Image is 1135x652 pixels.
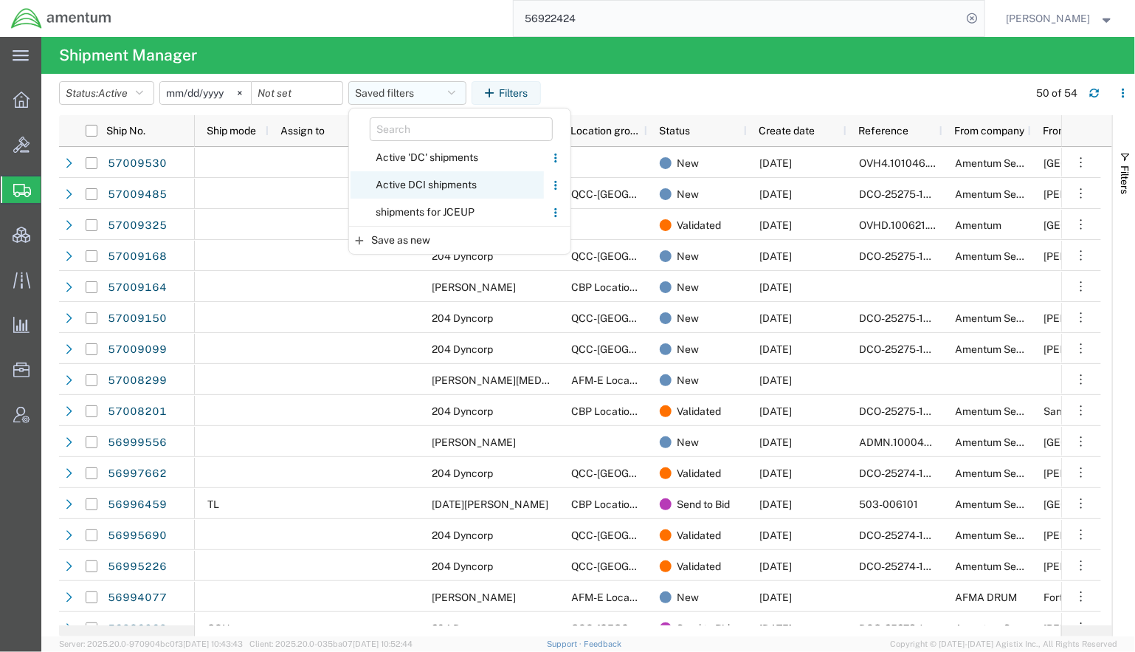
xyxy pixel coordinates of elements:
[1006,10,1115,27] button: [PERSON_NAME]
[107,245,168,269] a: 57009168
[759,281,792,293] span: 10/02/2025
[249,639,413,648] span: Client: 2025.20.0-035ba07
[955,436,1066,448] span: Amentum Services, Inc.
[1043,312,1128,324] span: Irving
[107,586,168,610] a: 56994077
[1007,10,1091,27] span: Jason Champagne
[955,560,1066,572] span: Amentum Services, Inc.
[955,250,1066,262] span: Amentum Services, Inc.
[370,117,553,141] input: Search
[107,214,168,238] a: 57009325
[677,241,699,272] span: New
[107,431,168,455] a: 56999556
[107,183,168,207] a: 57009485
[677,148,699,179] span: New
[207,498,219,510] span: TL
[890,638,1117,651] span: Copyright © [DATE]-[DATE] Agistix Inc., All Rights Reserved
[759,591,792,603] span: 10/01/2025
[107,307,168,331] a: 57009150
[677,427,699,458] span: New
[955,219,1001,231] span: Amentum
[106,125,145,137] span: Ship No.
[677,582,699,613] span: New
[677,458,721,489] span: Validated
[59,37,197,74] h4: Shipment Manager
[571,498,666,510] span: CBP Location Group
[432,529,493,541] span: 204 Dyncorp
[955,498,1066,510] span: Amentum Services, Inc.
[677,551,721,582] span: Validated
[677,210,721,241] span: Validated
[107,276,168,300] a: 57009164
[514,1,962,36] input: Search for shipment number, reference number
[432,281,516,293] span: Steven Alcott
[571,529,777,541] span: QCC-TX Location Group
[472,81,541,105] button: Filters
[432,560,493,572] span: 204 Dyncorp
[432,312,493,324] span: 204 Dyncorp
[348,81,466,105] button: Saved filters
[955,467,1066,479] span: Amentum Services, Inc.
[571,312,777,324] span: QCC-TX Location Group
[859,622,954,634] span: DCO-25273-168931
[351,171,544,199] span: Active DCI shipments
[677,520,721,551] span: Validated
[1043,125,1086,137] span: From city
[677,303,699,334] span: New
[677,179,699,210] span: New
[759,157,792,169] span: 10/02/2025
[107,493,168,517] a: 56996459
[859,405,956,417] span: DCO-25275-169009
[107,524,168,548] a: 56995690
[859,312,954,324] span: DCO-25275-169018
[859,529,956,541] span: DCO-25274-168964
[1043,250,1128,262] span: Irving
[432,436,516,448] span: Alexander Byrd
[432,591,516,603] span: Kyle Recor
[955,622,1066,634] span: Amentum Services, Inc.
[859,498,918,510] span: 503-006101
[859,157,961,169] span: OVH4.101046.00000
[858,125,908,137] span: Reference
[571,467,777,479] span: QCC-TX Location Group
[432,405,493,417] span: 204 Dyncorp
[1036,86,1077,101] div: 50 of 54
[107,369,168,393] a: 57008299
[432,374,600,386] span: Carlos Fastin
[955,405,1066,417] span: Amentum Services, Inc.
[1043,560,1128,572] span: Irving
[571,622,777,634] span: QCC-TX Location Group
[859,250,953,262] span: DCO-25275-169021
[432,498,548,510] span: Noel Arrieta
[571,250,777,262] span: QCC-TX Location Group
[1043,188,1128,200] span: Irving
[432,250,493,262] span: 204 Dyncorp
[160,82,251,104] input: Not set
[107,338,168,362] a: 57009099
[351,199,544,226] span: shipments for JCEUP
[570,125,641,137] span: Location group
[571,374,678,386] span: AFM-E Location Group
[1043,529,1128,541] span: Irving
[677,365,699,396] span: New
[207,622,230,634] span: OCN
[432,467,493,479] span: 204 Dyncorp
[280,125,325,137] span: Assign to
[954,125,1024,137] span: From company
[351,144,544,171] span: Active 'DC' shipments
[759,374,792,386] span: 10/02/2025
[677,334,699,365] span: New
[677,272,699,303] span: New
[955,591,1017,603] span: AFMA DRUM
[759,529,792,541] span: 10/01/2025
[1119,165,1131,194] span: Filters
[571,188,777,200] span: QCC-TX Location Group
[371,233,430,248] span: Save as new
[107,617,168,641] a: 56986069
[859,560,956,572] span: DCO-25274-168955
[659,125,690,137] span: Status
[571,281,666,293] span: CBP Location Group
[859,188,956,200] span: DCO-25275-169026
[252,82,342,104] input: Not set
[955,188,1066,200] span: Amentum Services, Inc.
